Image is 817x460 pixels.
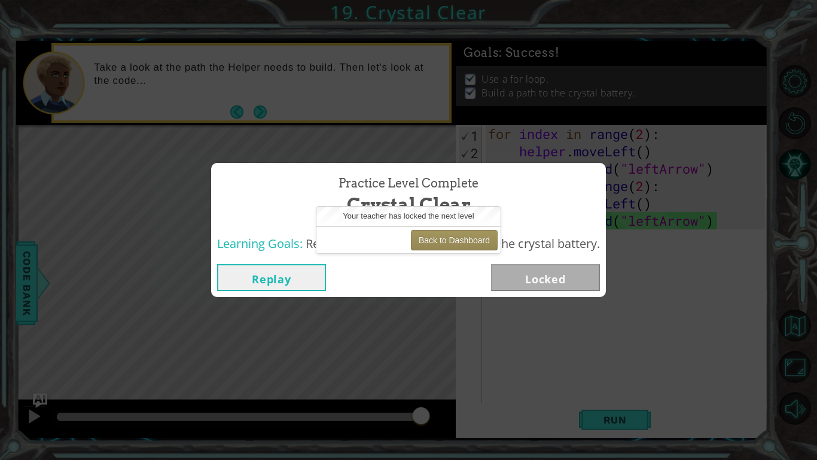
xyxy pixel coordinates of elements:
button: Replay [217,264,326,291]
span: Your teacher has locked the next level [343,211,474,220]
span: Crystal Clear [347,192,471,217]
span: Learning Goals: [217,235,303,252]
span: Practice Level Complete [339,175,478,192]
button: Back to Dashboard [411,230,498,250]
span: Revise a for loop to build a path to the crystal battery. [306,235,600,252]
button: Locked [491,264,600,291]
